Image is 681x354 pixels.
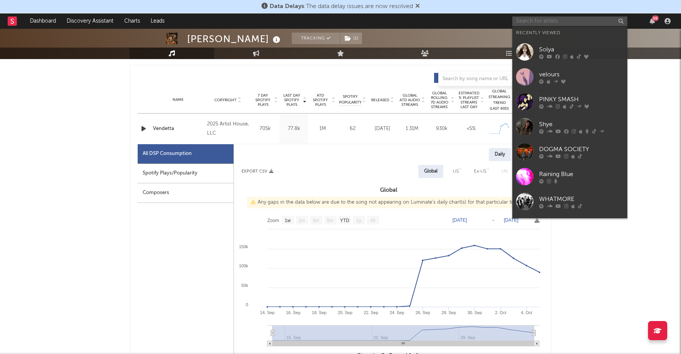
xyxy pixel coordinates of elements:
a: Discovery Assistant [61,13,119,29]
div: 77.8k [281,125,306,133]
span: Released [371,98,389,102]
div: 1M [310,125,335,133]
div: Ex-US [474,167,486,176]
text: 28. Sep [441,310,456,315]
text: 4. Oct [521,310,532,315]
span: ATD Spotify Plays [310,93,331,107]
div: Name [153,97,203,103]
button: Export CSV [242,169,273,174]
div: 2025 Artist House, LLC [207,120,249,138]
div: PINKY SMASH [539,95,623,104]
div: Spotify Plays/Popularity [138,164,234,183]
a: Dashboard [25,13,61,29]
button: (1) [340,33,362,44]
div: 930k [429,125,454,133]
div: All DSP Consumption [143,149,192,158]
h3: Global [234,186,543,195]
text: 24. Sep [390,310,404,315]
text: 0 [246,302,248,307]
text: 50k [241,283,248,288]
text: [DATE] [452,217,467,223]
div: [PERSON_NAME] [187,33,282,45]
text: 150k [239,244,248,249]
text: 22. Sep [364,310,378,315]
a: Shye [512,114,627,139]
div: Solya [539,45,623,54]
text: 20. Sep [338,310,352,315]
span: : The data delay issues are now resolved [270,3,413,10]
span: ( 1 ) [340,33,362,44]
div: All DSP Consumption [138,144,234,164]
text: 16. Sep [286,310,301,315]
div: 705k [253,125,278,133]
text: YTD [340,218,349,223]
span: Estimated % Playlist Streams Last Day [458,91,479,109]
div: US [453,167,459,176]
input: Search by song name or URL [439,76,520,82]
a: Searows [512,214,627,239]
text: 14. Sep [260,310,275,315]
text: 30. Sep [467,310,482,315]
a: Solya [512,40,627,64]
span: 7 Day Spotify Plays [253,93,273,107]
text: [DATE] [504,217,518,223]
a: Raining Blue [512,164,627,189]
text: 18. Sep [312,310,326,315]
a: WHATMORE [512,189,627,214]
span: Dismiss [415,3,420,10]
a: DOGMA SOCIETY [512,139,627,164]
span: Global Rolling 7D Audio Streams [429,91,450,109]
a: PINKY SMASH [512,89,627,114]
text: 2. Oct [495,310,506,315]
div: Daily [489,148,511,161]
text: 3m [313,218,319,223]
text: 6m [327,218,334,223]
div: 98 [652,15,659,21]
text: 1w [285,218,291,223]
div: 62 [339,125,366,133]
span: Data Delays [270,3,304,10]
button: 98 [650,18,655,24]
div: Raining Blue [539,170,623,179]
text: Zoom [267,218,279,223]
input: Search for artists [512,16,627,26]
a: Vendetta [153,125,203,133]
text: 1m [299,218,305,223]
div: [DATE] [370,125,395,133]
div: Composers [138,183,234,203]
span: Global ATD Audio Streams [399,93,420,107]
text: → [491,217,495,223]
div: <5% [458,125,484,133]
div: DOGMA SOCIETY [539,145,623,154]
text: 100k [239,263,248,268]
span: Last Day Spotify Plays [281,93,302,107]
text: 1y [356,218,361,223]
text: All [370,218,375,223]
div: WHATMORE [539,194,623,204]
div: Recently Viewed [516,28,623,38]
a: Charts [119,13,145,29]
div: Global [424,167,438,176]
div: Global Streaming Trend (Last 60D) [488,89,511,112]
div: Any gaps in the data below are due to the song not appearing on Luminate's daily chart(s) for tha... [247,197,538,208]
span: Copyright [214,98,237,102]
div: velours [539,70,623,79]
span: Spotify Popularity [339,94,362,105]
div: Shye [539,120,623,129]
text: 26. Sep [416,310,430,315]
a: Leads [145,13,170,29]
div: 1.31M [399,125,425,133]
a: velours [512,64,627,89]
button: Tracking [292,33,340,44]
